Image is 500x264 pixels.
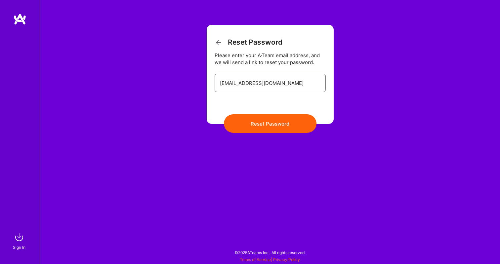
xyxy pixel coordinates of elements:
[13,244,25,251] div: Sign In
[40,244,500,261] div: © 2025 ATeams Inc., All rights reserved.
[273,257,300,262] a: Privacy Policy
[13,13,26,25] img: logo
[14,231,26,251] a: sign inSign In
[215,52,326,66] div: Please enter your A·Team email address, and we will send a link to reset your password.
[240,257,300,262] span: |
[13,231,26,244] img: sign in
[220,75,320,92] input: Email...
[215,39,223,47] i: icon ArrowBack
[224,114,316,133] button: Reset Password
[240,257,271,262] a: Terms of Service
[215,38,282,47] h3: Reset Password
